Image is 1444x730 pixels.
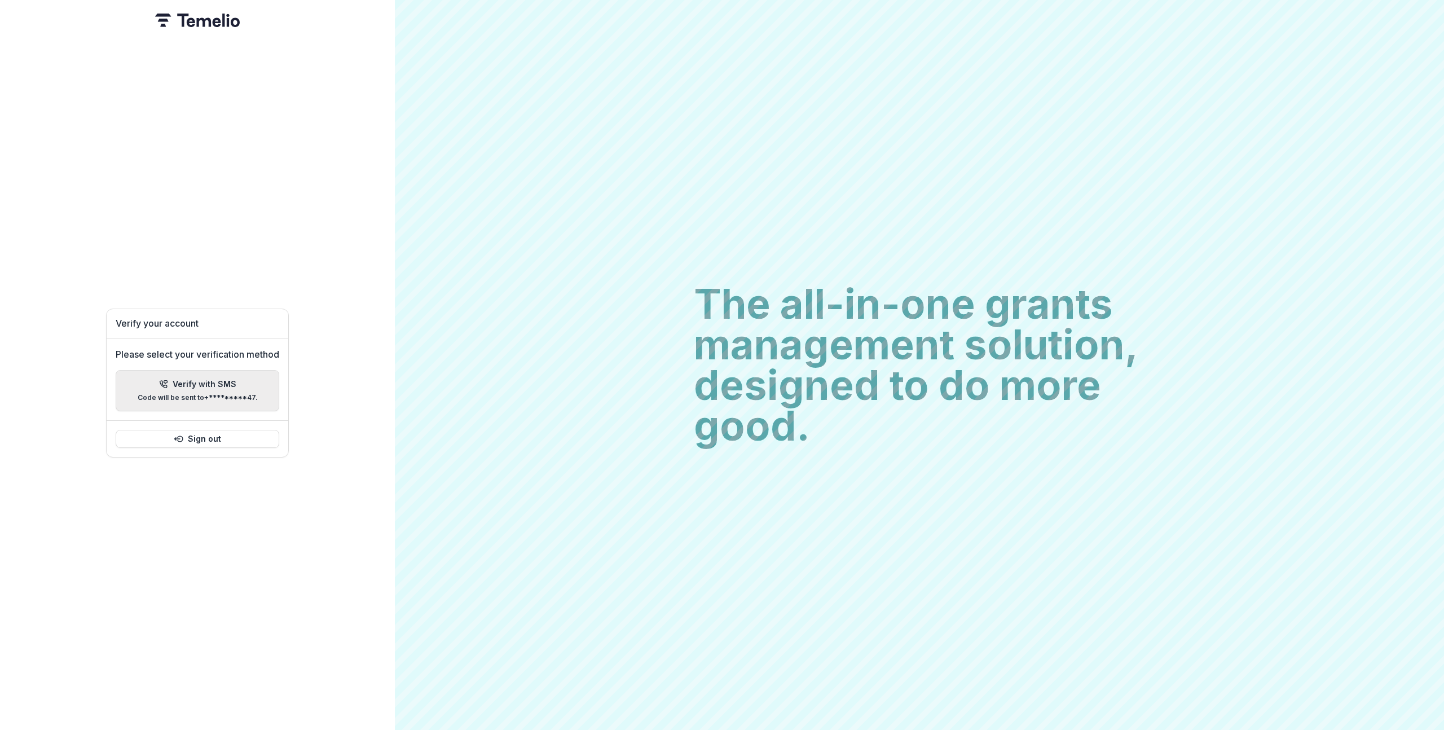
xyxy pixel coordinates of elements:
[155,14,240,27] img: Temelio
[116,348,279,361] p: Please select your verification method
[116,370,279,411] button: Verify with SMSCode will be sent to+*********47.
[116,318,279,329] h1: Verify your account
[173,380,236,389] p: Verify with SMS
[116,430,279,448] button: Sign out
